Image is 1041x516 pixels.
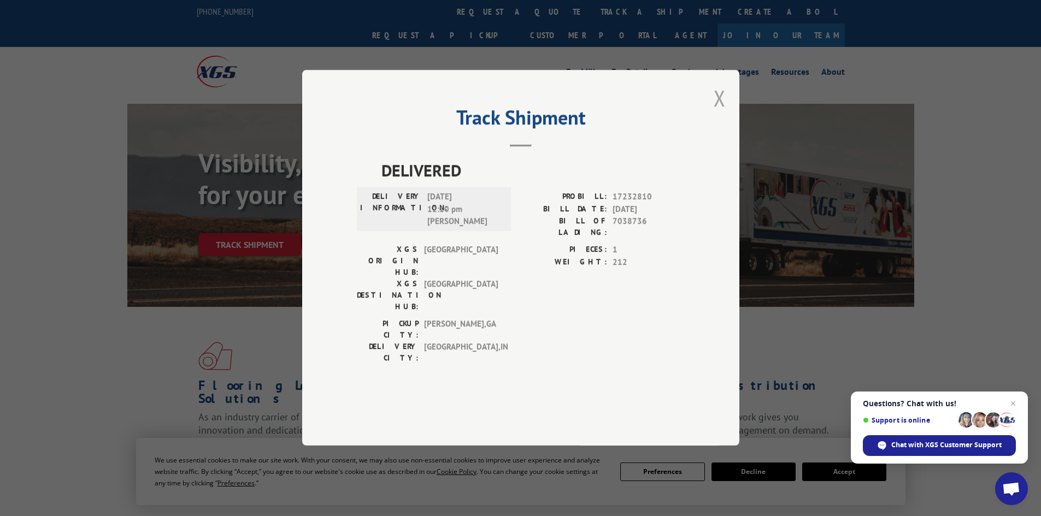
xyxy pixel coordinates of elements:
[521,191,607,204] label: PROBILL:
[360,191,422,228] label: DELIVERY INFORMATION:
[424,244,498,278] span: [GEOGRAPHIC_DATA]
[521,203,607,216] label: BILL DATE:
[1007,397,1020,410] span: Close chat
[714,84,726,112] button: Close modal
[613,244,685,257] span: 1
[613,256,685,269] span: 212
[995,472,1028,505] div: Open chat
[424,278,498,313] span: [GEOGRAPHIC_DATA]
[613,216,685,239] span: 7038736
[381,158,685,183] span: DELIVERED
[521,216,607,239] label: BILL OF LADING:
[424,341,498,364] span: [GEOGRAPHIC_DATA] , IN
[613,203,685,216] span: [DATE]
[863,435,1016,456] div: Chat with XGS Customer Support
[357,244,419,278] label: XGS ORIGIN HUB:
[357,318,419,341] label: PICKUP CITY:
[427,191,501,228] span: [DATE] 12:10 pm [PERSON_NAME]
[357,278,419,313] label: XGS DESTINATION HUB:
[357,341,419,364] label: DELIVERY CITY:
[891,440,1002,450] span: Chat with XGS Customer Support
[863,416,955,424] span: Support is online
[521,244,607,257] label: PIECES:
[863,399,1016,408] span: Questions? Chat with us!
[424,318,498,341] span: [PERSON_NAME] , GA
[357,110,685,131] h2: Track Shipment
[613,191,685,204] span: 17232810
[521,256,607,269] label: WEIGHT:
